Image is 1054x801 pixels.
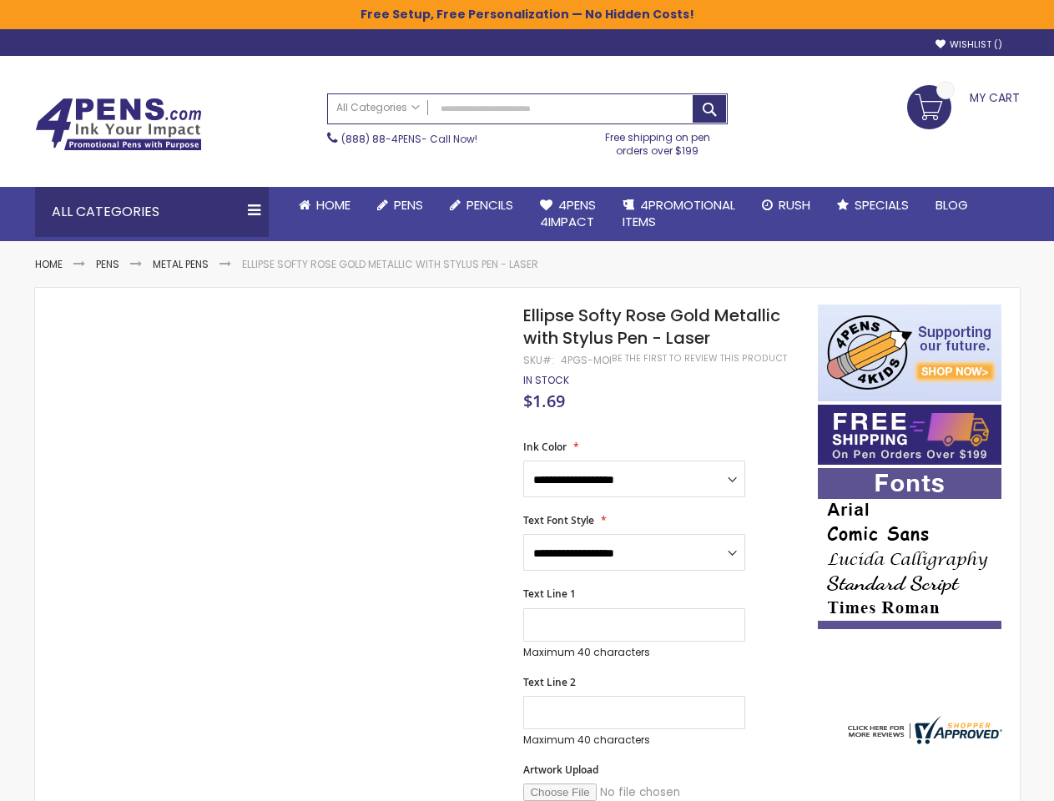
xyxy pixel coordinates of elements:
[609,187,749,241] a: 4PROMOTIONALITEMS
[285,187,364,224] a: Home
[341,132,477,146] span: - Call Now!
[523,304,780,350] span: Ellipse Softy Rose Gold Metallic with Stylus Pen - Laser
[922,187,981,224] a: Blog
[824,187,922,224] a: Specials
[466,196,513,214] span: Pencils
[523,733,745,747] p: Maximum 40 characters
[612,352,787,365] a: Be the first to review this product
[523,587,576,601] span: Text Line 1
[855,196,909,214] span: Specials
[394,196,423,214] span: Pens
[523,390,565,412] span: $1.69
[328,94,428,122] a: All Categories
[623,196,735,230] span: 4PROMOTIONAL ITEMS
[341,132,421,146] a: (888) 88-4PENS
[523,353,554,367] strong: SKU
[523,675,576,689] span: Text Line 2
[779,196,810,214] span: Rush
[35,187,269,237] div: All Categories
[540,196,596,230] span: 4Pens 4impact
[935,196,968,214] span: Blog
[818,305,1001,401] img: 4pens 4 kids
[818,405,1001,465] img: Free shipping on orders over $199
[523,763,598,777] span: Artwork Upload
[749,187,824,224] a: Rush
[523,373,569,387] span: In stock
[844,716,1002,744] img: 4pens.com widget logo
[523,646,745,659] p: Maximum 40 characters
[935,38,1002,51] a: Wishlist
[336,101,420,114] span: All Categories
[561,354,612,367] div: 4PGS-MOI
[523,374,569,387] div: Availability
[523,440,567,454] span: Ink Color
[364,187,436,224] a: Pens
[523,513,594,527] span: Text Font Style
[96,257,119,271] a: Pens
[35,98,202,151] img: 4Pens Custom Pens and Promotional Products
[153,257,209,271] a: Metal Pens
[527,187,609,241] a: 4Pens4impact
[316,196,350,214] span: Home
[844,733,1002,748] a: 4pens.com certificate URL
[436,187,527,224] a: Pencils
[818,468,1001,629] img: font-personalization-examples
[242,258,538,271] li: Ellipse Softy Rose Gold Metallic with Stylus Pen - Laser
[588,124,728,158] div: Free shipping on pen orders over $199
[35,257,63,271] a: Home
